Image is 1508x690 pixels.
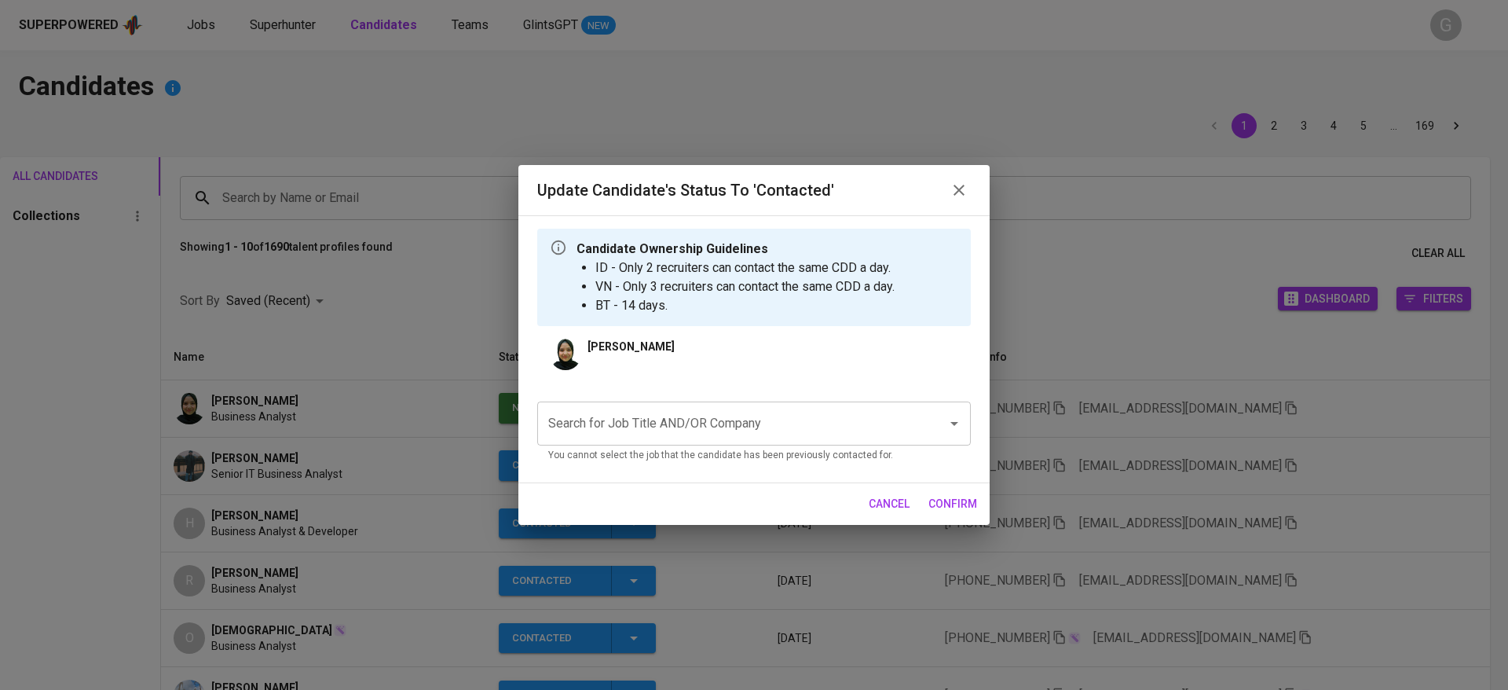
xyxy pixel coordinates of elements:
p: [PERSON_NAME] [587,339,675,354]
h6: Update Candidate's Status to 'Contacted' [537,178,834,203]
button: cancel [862,490,916,519]
li: BT - 14 days. [595,296,895,315]
li: VN - Only 3 recruiters can contact the same CDD a day. [595,277,895,296]
span: confirm [928,494,977,514]
button: confirm [922,490,983,519]
p: You cannot select the job that the candidate has been previously contacted for. [548,448,960,464]
li: ID - Only 2 recruiters can contact the same CDD a day. [595,259,895,277]
p: Candidate Ownership Guidelines [576,240,895,259]
img: cca3de0117f93ad368883bf9d8eb6b1c.png [550,339,581,370]
span: cancel [869,494,910,514]
button: Open [943,413,965,435]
